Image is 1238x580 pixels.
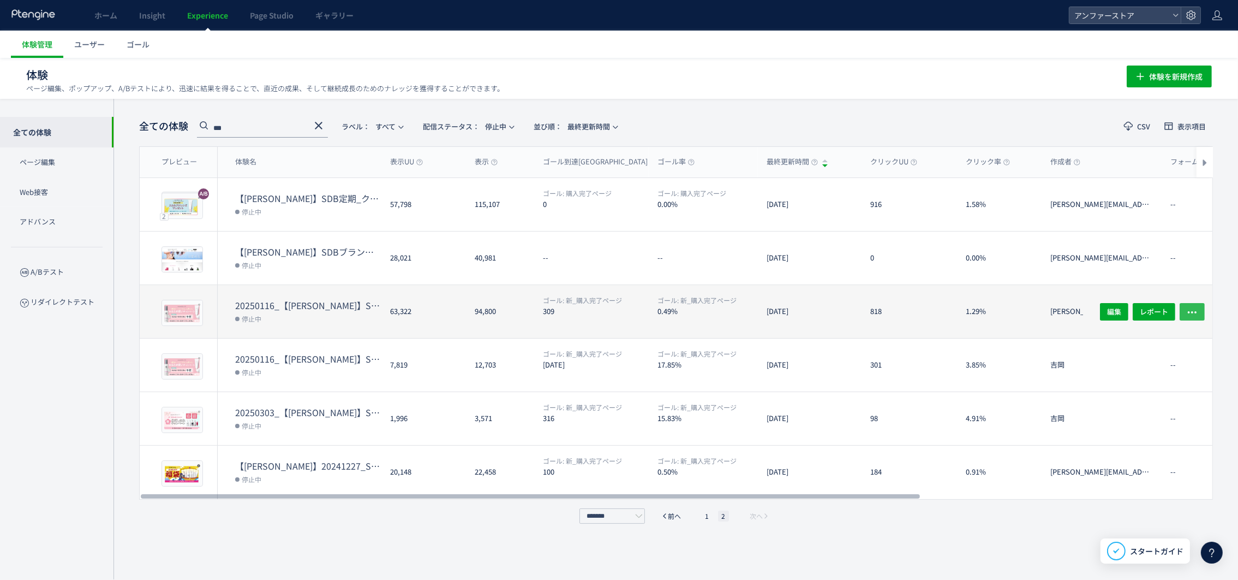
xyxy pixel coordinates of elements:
button: 表示項目 [1157,117,1213,135]
div: [DATE] [758,392,862,445]
dt: 17.85% [657,359,758,370]
button: 体験を新規作成 [1127,66,1212,87]
button: ラベル：すべて [334,117,409,135]
div: [DATE] [758,339,862,392]
span: クリックUU [870,157,917,167]
div: 57,798 [381,178,466,231]
span: 前へ [668,511,681,522]
img: 9676c5b54c2e9f8676fc93c9949179f71741691975531.png [164,410,200,430]
div: 301 [862,339,957,392]
span: 体験名 [235,157,256,167]
img: fc3773f988d7c089760edc6cd473b7c51736934899671.png [164,303,200,323]
img: 2429c8520632a4ce48c12861f47b7c3f1734056128296.png [164,463,200,484]
div: 818 [862,285,957,338]
span: 吉岡 [1050,413,1150,445]
span: 新_購入完了ページ [543,349,622,358]
div: 2 [160,212,169,220]
span: 体験を新規作成 [1149,66,1203,87]
span: クリック率 [966,157,1010,167]
dt: 20250303_【氏家】SDB身だしなみ応援キャンペーン [235,406,381,419]
li: 2 [718,511,729,522]
span: 停止中 [423,117,506,135]
div: 40,981 [466,232,534,285]
span: CSV [1137,123,1150,130]
span: shota.ueki@angfa.jp [1050,253,1150,285]
div: 7,819 [381,339,466,392]
span: アンファーストア [1071,7,1168,23]
div: [DATE] [758,285,862,338]
div: 94,800 [466,285,534,338]
img: 49078f153c5ec917279f1d813c6a932b1740553508756.jpeg [162,247,202,272]
div: 184 [862,446,957,499]
dt: 【若林】20241227_SDB福袋 [235,460,381,472]
div: 3.85% [957,339,1042,392]
div: pagination [577,508,775,524]
span: ギャラリー [315,10,354,21]
span: 停止中 [242,313,261,324]
span: 作成者 [1050,157,1080,167]
div: 12,703 [466,339,534,392]
dt: 100 [543,466,649,477]
span: 新_購入完了ページ [657,403,737,412]
dt: -- [543,253,649,263]
span: 新_購入完了ページ [657,349,737,358]
span: ゴール到達[GEOGRAPHIC_DATA] [543,157,656,167]
button: 並び順：最終更新時間 [527,117,624,135]
button: 編集 [1100,303,1128,320]
li: 1 [702,511,713,522]
button: CSV [1117,117,1157,135]
span: 停止中 [242,259,261,270]
button: レポート [1133,303,1175,320]
span: 停止中 [242,474,261,484]
dt: 20250116_【川辺】SDBクレンズミルク余剰活用CP(2回目) [235,353,381,365]
span: 体験管理 [22,39,52,50]
span: すべて [342,117,396,135]
span: 吉岡 [1050,360,1150,392]
span: フォーム回答率 [1170,157,1229,167]
div: 22,458 [466,446,534,499]
div: 4.91% [957,392,1042,445]
span: Experience [187,10,228,21]
img: b01f2becd2d539d5f11227c2d81bccbf1744769621932.png [164,196,200,216]
span: 最終更新時間 [767,157,818,167]
span: 停止中 [242,366,261,377]
img: fc3773f988d7c089760edc6cd473b7c51736934899671.png [164,356,200,377]
div: [DATE] [758,446,862,499]
div: [DATE] [758,232,862,285]
span: 表示項目 [1177,123,1206,130]
dt: 20250116_【若林】SDBクレンズミルク余剰活用CP [235,299,381,312]
span: 停止中 [242,206,261,217]
div: 0.00% [957,232,1042,285]
div: 1.58% [957,178,1042,231]
dt: 0.50% [657,466,758,477]
span: 並び順： [534,121,562,132]
span: 最終更新時間 [534,117,610,135]
h1: 体験 [26,67,1103,83]
span: 次へ [750,511,763,522]
div: 0 [862,232,957,285]
dt: -- [657,253,758,263]
span: プレビュー [162,157,197,167]
span: 停止中 [242,420,261,431]
span: Insight [139,10,165,21]
span: ゴール [127,39,149,50]
dt: 316 [543,413,649,423]
div: 20,148 [381,446,466,499]
span: スタートガイド [1130,546,1183,557]
span: 新_購入完了ページ [657,456,737,465]
dt: 【植木】SDBブランドサイト_価格改定のお知らせ [235,246,381,258]
span: 購入完了ページ [657,188,726,198]
button: 配信ステータス​：停止中 [416,117,520,135]
span: 全ての体験 [139,119,188,133]
dt: [DATE] [543,359,649,370]
span: ホーム [94,10,117,21]
span: 新_購入完了ページ [543,456,622,465]
div: 98 [862,392,957,445]
span: 編集 [1107,303,1121,320]
div: 916 [862,178,957,231]
dt: 309 [543,306,649,316]
div: 1.29% [957,285,1042,338]
span: レポート [1140,303,1168,320]
div: 3,571 [466,392,534,445]
span: ユーザー [74,39,105,50]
